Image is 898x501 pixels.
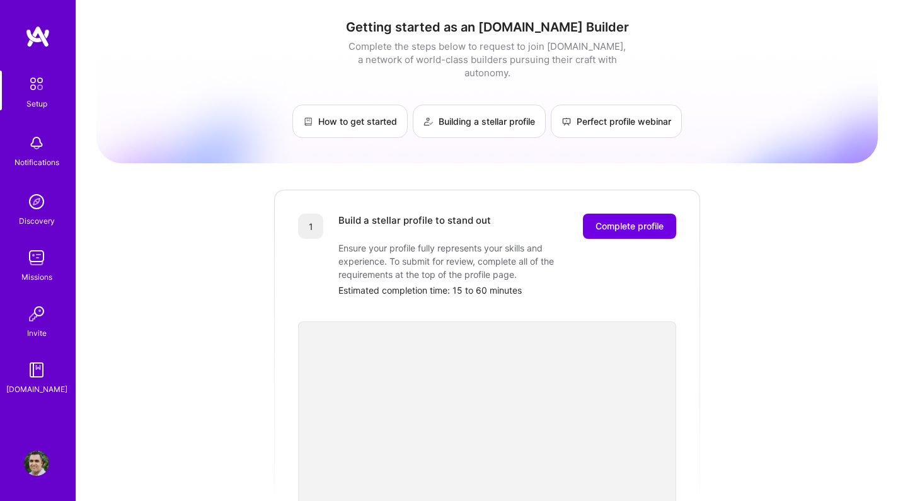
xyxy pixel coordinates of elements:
[303,117,313,127] img: How to get started
[27,326,47,340] div: Invite
[21,270,52,284] div: Missions
[596,220,664,233] span: Complete profile
[24,451,49,476] img: User Avatar
[24,357,49,383] img: guide book
[6,383,67,396] div: [DOMAIN_NAME]
[23,71,50,97] img: setup
[21,451,52,476] a: User Avatar
[292,105,408,138] a: How to get started
[423,117,434,127] img: Building a stellar profile
[25,25,50,48] img: logo
[583,214,676,239] button: Complete profile
[413,105,546,138] a: Building a stellar profile
[24,189,49,214] img: discovery
[26,97,47,110] div: Setup
[24,130,49,156] img: bell
[345,40,629,79] div: Complete the steps below to request to join [DOMAIN_NAME], a network of world-class builders purs...
[19,214,55,227] div: Discovery
[561,117,572,127] img: Perfect profile webinar
[298,214,323,239] div: 1
[338,284,676,297] div: Estimated completion time: 15 to 60 minutes
[14,156,59,169] div: Notifications
[96,20,878,35] h1: Getting started as an [DOMAIN_NAME] Builder
[24,245,49,270] img: teamwork
[338,214,491,239] div: Build a stellar profile to stand out
[338,241,590,281] div: Ensure your profile fully represents your skills and experience. To submit for review, complete a...
[551,105,682,138] a: Perfect profile webinar
[24,301,49,326] img: Invite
